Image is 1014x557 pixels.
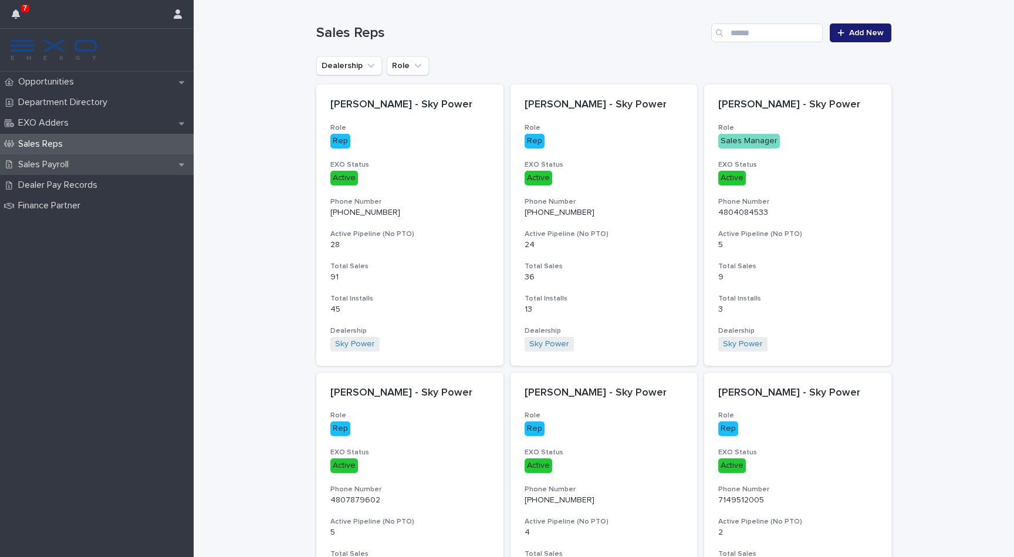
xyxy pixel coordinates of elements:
h3: Dealership [718,326,877,336]
p: [PERSON_NAME] - Sky Power [718,99,877,112]
h3: Phone Number [330,485,489,494]
h3: Total Sales [718,262,877,271]
p: [PERSON_NAME] - Sky Power [525,387,684,400]
p: [PERSON_NAME] - Sky Power [330,387,489,400]
h3: Dealership [330,326,489,336]
h3: Active Pipeline (No PTO) [718,517,877,526]
p: 4 [525,528,684,538]
h3: Active Pipeline (No PTO) [525,517,684,526]
p: 7 [23,4,27,12]
h3: EXO Status [330,160,489,170]
p: [PERSON_NAME] - Sky Power [525,99,684,112]
h3: Active Pipeline (No PTO) [330,229,489,239]
h3: Dealership [525,326,684,336]
span: Add New [849,29,884,37]
h3: Total Installs [718,294,877,303]
a: [PHONE_NUMBER] [525,208,594,217]
a: [PERSON_NAME] - Sky PowerRoleSales ManagerEXO StatusActivePhone Number4804084533Active Pipeline (... [704,85,891,366]
p: 3 [718,305,877,315]
p: 24 [525,240,684,250]
h3: Phone Number [718,485,877,494]
div: Rep [330,134,350,148]
a: 4807879602 [330,496,380,504]
h3: Total Installs [525,294,684,303]
p: 9 [718,272,877,282]
p: Department Directory [13,97,117,108]
a: [PERSON_NAME] - Sky PowerRoleRepEXO StatusActivePhone Number[PHONE_NUMBER]Active Pipeline (No PTO... [511,85,698,366]
p: 28 [330,240,489,250]
p: Sales Reps [13,139,72,150]
a: [PHONE_NUMBER] [330,208,400,217]
h3: Role [330,411,489,420]
h3: EXO Status [718,160,877,170]
p: 5 [718,240,877,250]
button: Role [387,56,429,75]
h3: Total Sales [525,262,684,271]
div: Sales Manager [718,134,780,148]
a: Sky Power [529,339,569,349]
input: Search [711,23,823,42]
div: Active [525,171,552,185]
h3: Role [525,411,684,420]
div: Rep [718,421,738,436]
h3: EXO Status [718,448,877,457]
a: 7149512005 [718,496,764,504]
h3: Phone Number [525,485,684,494]
p: [PERSON_NAME] - Sky Power [330,99,489,112]
button: Dealership [316,56,382,75]
div: Rep [525,134,545,148]
h3: Active Pipeline (No PTO) [718,229,877,239]
h3: Role [525,123,684,133]
p: EXO Adders [13,117,78,129]
div: Active [330,458,358,473]
p: Finance Partner [13,200,90,211]
a: 4804084533 [718,208,768,217]
h3: Role [718,411,877,420]
h1: Sales Reps [316,25,707,42]
h3: EXO Status [330,448,489,457]
img: FKS5r6ZBThi8E5hshIGi [9,38,99,62]
div: Active [525,458,552,473]
h3: Total Installs [330,294,489,303]
p: 45 [330,305,489,315]
p: 36 [525,272,684,282]
h3: Role [718,123,877,133]
p: 5 [330,528,489,538]
a: [PERSON_NAME] - Sky PowerRoleRepEXO StatusActivePhone Number[PHONE_NUMBER]Active Pipeline (No PTO... [316,85,503,366]
div: Active [718,458,746,473]
p: Sales Payroll [13,159,78,170]
p: 13 [525,305,684,315]
div: Active [330,171,358,185]
p: 2 [718,528,877,538]
h3: EXO Status [525,160,684,170]
p: [PERSON_NAME] - Sky Power [718,387,877,400]
p: 91 [330,272,489,282]
h3: Phone Number [330,197,489,207]
p: Opportunities [13,76,83,87]
div: Rep [525,421,545,436]
div: 7 [12,7,27,28]
h3: Total Sales [330,262,489,271]
h3: Role [330,123,489,133]
h3: EXO Status [525,448,684,457]
div: Rep [330,421,350,436]
h3: Active Pipeline (No PTO) [330,517,489,526]
a: [PHONE_NUMBER] [525,496,594,504]
h3: Phone Number [718,197,877,207]
p: Dealer Pay Records [13,180,107,191]
a: Sky Power [723,339,763,349]
div: Active [718,171,746,185]
h3: Phone Number [525,197,684,207]
a: Sky Power [335,339,375,349]
h3: Active Pipeline (No PTO) [525,229,684,239]
a: Add New [830,23,891,42]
